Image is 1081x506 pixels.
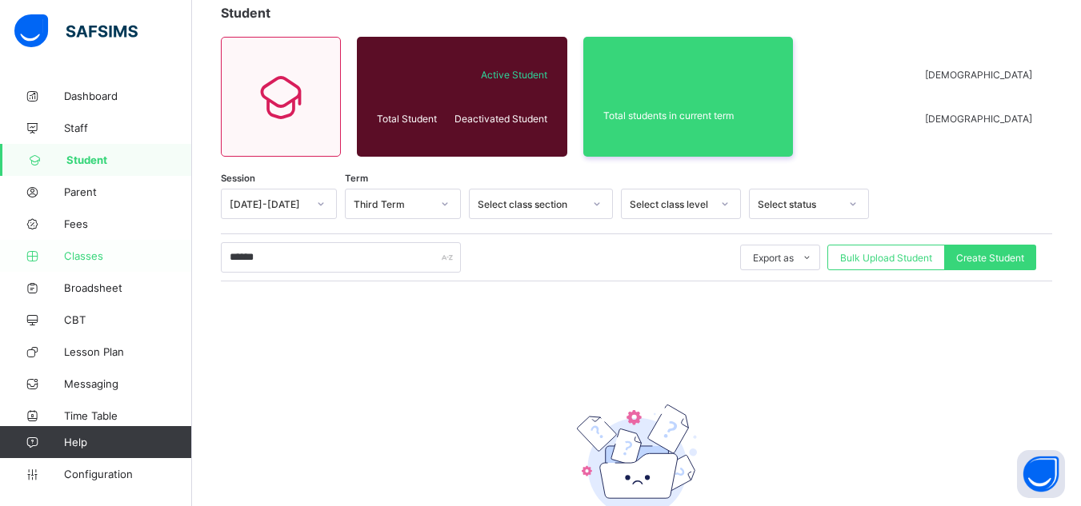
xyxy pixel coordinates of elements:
div: [DATE]-[DATE] [230,198,307,210]
span: Session [221,173,255,184]
span: Dashboard [64,90,192,102]
span: [DEMOGRAPHIC_DATA] [925,69,1032,81]
span: Active Student [451,69,547,81]
span: Parent [64,185,192,198]
span: CBT [64,313,192,326]
span: Fees [64,217,192,230]
div: Select class level [630,198,711,210]
span: [DEMOGRAPHIC_DATA] [925,113,1032,125]
div: Third Term [354,198,431,210]
span: Time Table [64,409,192,422]
span: Deactivated Student [451,113,547,125]
span: Create Student [956,252,1024,264]
img: safsims [14,14,138,48]
span: Lesson Plan [64,345,192,358]
div: Select status [758,198,839,210]
span: Bulk Upload Student [840,252,932,264]
span: Broadsheet [64,281,192,294]
span: Student [66,153,192,166]
button: Open asap [1017,450,1065,498]
span: Configuration [64,468,191,480]
span: Staff [64,122,192,134]
div: Select class section [478,198,583,210]
span: Student [221,5,270,21]
span: Classes [64,249,192,262]
div: Total Student [373,109,447,129]
span: Messaging [64,377,192,390]
span: Help [64,436,191,448]
span: Export as [753,252,794,264]
span: Term [345,173,368,184]
span: Total students in current term [603,110,774,122]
